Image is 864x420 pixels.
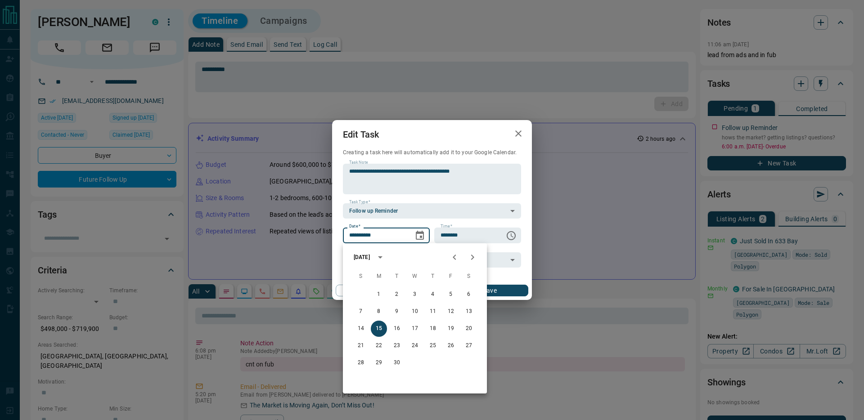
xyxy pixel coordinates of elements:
button: 9 [389,304,405,320]
span: Friday [443,268,459,286]
div: Follow up Reminder [343,203,521,219]
span: Saturday [461,268,477,286]
button: 6 [461,286,477,303]
button: Save [451,285,528,296]
button: 26 [443,338,459,354]
button: 3 [407,286,423,303]
button: 29 [371,355,387,371]
button: 8 [371,304,387,320]
button: 11 [425,304,441,320]
label: Date [349,223,360,229]
label: Task Type [349,199,370,205]
p: Creating a task here will automatically add it to your Google Calendar. [343,149,521,156]
button: 28 [353,355,369,371]
button: 30 [389,355,405,371]
button: 21 [353,338,369,354]
span: Monday [371,268,387,286]
button: 23 [389,338,405,354]
button: 13 [461,304,477,320]
button: 25 [425,338,441,354]
button: Cancel [336,285,413,296]
label: Task Note [349,160,368,165]
span: Thursday [425,268,441,286]
label: Time [441,223,452,229]
button: 16 [389,321,405,337]
button: 24 [407,338,423,354]
button: 4 [425,286,441,303]
button: 1 [371,286,387,303]
button: 5 [443,286,459,303]
div: [DATE] [354,253,370,261]
button: 18 [425,321,441,337]
button: 22 [371,338,387,354]
button: 20 [461,321,477,337]
button: 12 [443,304,459,320]
h2: Edit Task [332,120,390,149]
button: 17 [407,321,423,337]
button: calendar view is open, switch to year view [373,250,388,265]
button: Next month [463,248,481,266]
button: 10 [407,304,423,320]
button: Choose time, selected time is 6:00 AM [502,227,520,245]
span: Sunday [353,268,369,286]
span: Wednesday [407,268,423,286]
button: 15 [371,321,387,337]
button: 27 [461,338,477,354]
button: 7 [353,304,369,320]
button: 2 [389,286,405,303]
span: Tuesday [389,268,405,286]
button: Choose date, selected date is Sep 15, 2025 [411,227,429,245]
button: 14 [353,321,369,337]
button: Previous month [445,248,463,266]
button: 19 [443,321,459,337]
